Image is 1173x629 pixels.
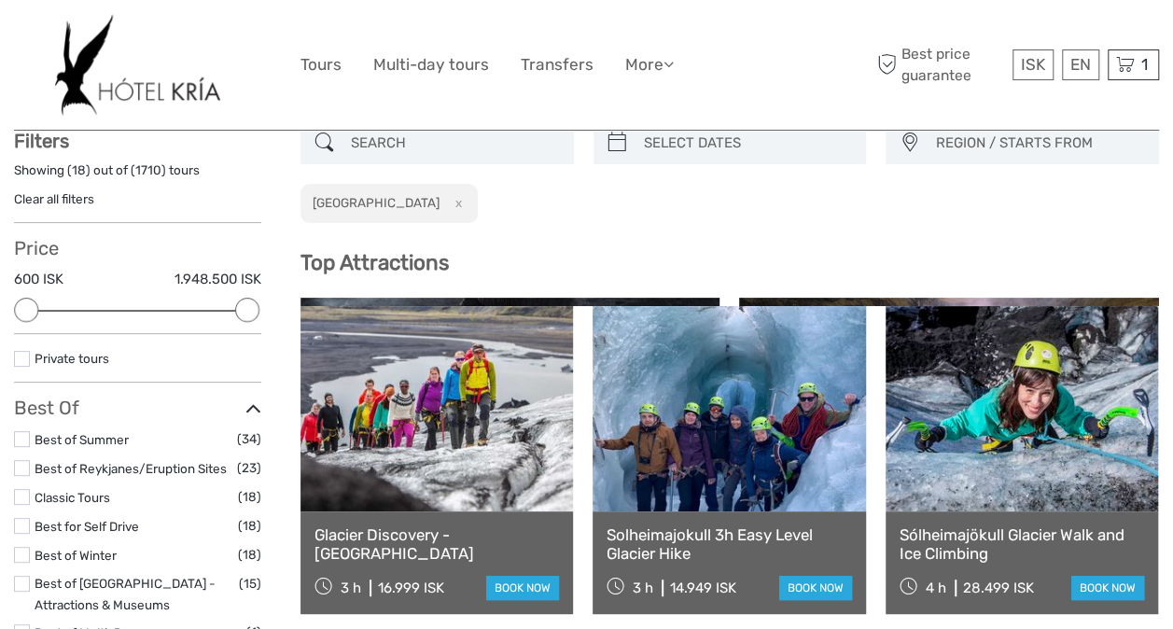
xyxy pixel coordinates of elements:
span: (15) [239,573,261,594]
div: 14.949 ISK [670,580,736,596]
span: (18) [238,515,261,537]
a: book now [486,576,559,600]
button: REGION / STARTS FROM [927,128,1150,159]
input: SELECT DATES [636,127,858,160]
input: SEARCH [343,127,565,160]
span: 1 [1138,55,1151,74]
h2: [GEOGRAPHIC_DATA] [313,195,440,210]
label: 1.948.500 ISK [175,270,261,289]
a: Solheimajokull 3h Easy Level Glacier Hike [607,525,851,564]
a: Best of Reykjanes/Eruption Sites [35,461,227,476]
img: 532-e91e591f-ac1d-45f7-9962-d0f146f45aa0_logo_big.jpg [55,14,220,116]
span: 4 h [926,580,946,596]
div: Showing ( ) out of ( ) tours [14,161,261,190]
b: Top Attractions [300,250,449,275]
a: Clear all filters [14,191,94,206]
span: Best price guarantee [873,44,1008,85]
h3: Best Of [14,397,261,419]
a: Best of Summer [35,432,129,447]
a: book now [1071,576,1144,600]
span: ISK [1021,55,1045,74]
div: 28.499 ISK [963,580,1034,596]
a: Classic Tours [35,490,110,505]
a: Private tours [35,351,109,366]
div: EN [1062,49,1099,80]
a: More [625,51,674,78]
span: 3 h [633,580,653,596]
label: 18 [72,161,86,179]
a: book now [779,576,852,600]
span: (18) [238,544,261,566]
span: (18) [238,486,261,508]
a: Best of [GEOGRAPHIC_DATA] - Attractions & Museums [35,576,216,612]
label: 600 ISK [14,270,63,289]
label: 1710 [135,161,161,179]
a: Best for Self Drive [35,519,139,534]
span: (23) [237,457,261,479]
a: Multi-day tours [373,51,489,78]
a: Transfers [521,51,593,78]
div: 16.999 ISK [378,580,444,596]
span: (34) [237,428,261,450]
a: Sólheimajökull Glacier Walk and Ice Climbing [900,525,1144,564]
span: 3 h [341,580,361,596]
a: Tours [300,51,342,78]
strong: Filters [14,130,69,152]
button: x [442,193,468,213]
a: Best of Winter [35,548,117,563]
h3: Price [14,237,261,259]
a: Glacier Discovery - [GEOGRAPHIC_DATA] [314,525,559,564]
